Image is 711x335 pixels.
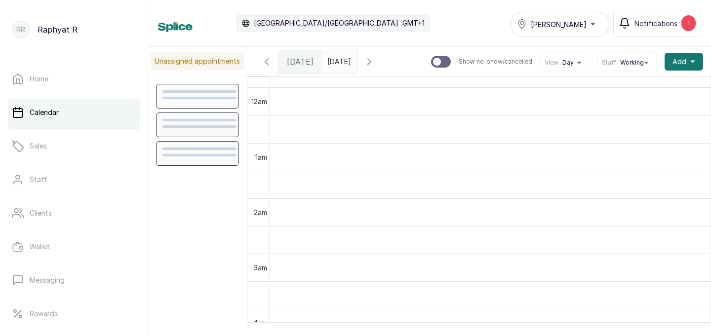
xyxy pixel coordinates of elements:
p: Raphyat R [38,24,78,36]
a: Clients [8,199,140,227]
button: Add [665,53,703,71]
p: Staff [30,175,47,185]
button: [PERSON_NAME] [511,12,609,37]
span: Staff [602,59,616,67]
p: Clients [30,208,52,218]
a: Wallet [8,233,140,261]
div: 3am [252,262,269,273]
p: Calendar [30,108,59,117]
p: Wallet [30,242,50,252]
span: [PERSON_NAME] [531,19,587,30]
span: Notifications [634,18,677,29]
div: 1am [253,152,269,162]
div: 2am [252,207,269,218]
p: Messaging [30,275,65,285]
span: View [545,59,558,67]
p: Sales [30,141,47,151]
span: Working [620,59,644,67]
a: Messaging [8,266,140,294]
p: GMT+1 [402,18,425,28]
div: [DATE] [279,50,321,73]
p: Unassigned appointments [151,52,244,70]
a: Sales [8,132,140,160]
a: Home [8,65,140,93]
button: ViewDay [545,59,585,67]
p: [GEOGRAPHIC_DATA]/[GEOGRAPHIC_DATA] [254,18,398,28]
span: Day [562,59,574,67]
p: RR [16,25,25,35]
div: 1 [681,15,696,31]
div: 4am [251,318,269,328]
span: Add [672,57,686,67]
p: Rewards [30,309,58,319]
p: Show no-show/cancelled [459,58,532,66]
span: [DATE] [287,56,314,68]
button: StaffWorking [602,59,652,67]
a: Rewards [8,300,140,328]
a: Staff [8,166,140,193]
a: Calendar [8,99,140,126]
div: 12am [249,96,269,107]
p: Home [30,74,48,84]
button: Notifications1 [613,10,701,37]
